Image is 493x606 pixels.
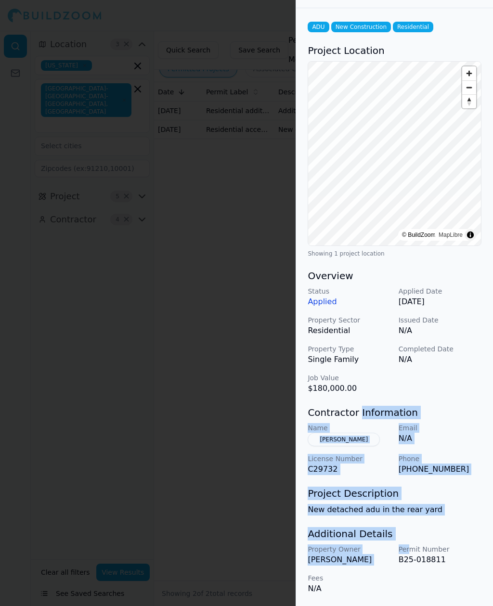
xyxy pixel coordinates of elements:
[399,454,481,464] p: Phone
[308,286,390,296] p: Status
[439,232,463,238] a: MapLibre
[308,325,390,336] p: Residential
[462,80,476,94] button: Zoom out
[399,315,481,325] p: Issued Date
[308,250,481,258] div: Showing 1 project location
[399,544,481,554] p: Permit Number
[399,423,481,433] p: Email
[331,22,391,32] span: New Construction
[399,433,481,444] p: N/A
[308,62,481,245] canvas: Map
[308,354,390,365] p: Single Family
[399,554,481,566] p: B25-018811
[308,433,380,446] button: [PERSON_NAME]
[393,22,433,32] span: Residential
[308,583,390,594] p: N/A
[465,229,476,241] summary: Toggle attribution
[399,354,481,365] p: N/A
[399,296,481,308] p: [DATE]
[308,22,329,32] span: ADU
[402,230,463,240] div: © BuildZoom |
[308,573,390,583] p: Fees
[399,344,481,354] p: Completed Date
[308,464,390,475] p: C29732
[308,554,390,566] p: [PERSON_NAME]
[399,325,481,336] p: N/A
[308,487,481,500] h3: Project Description
[308,527,481,541] h3: Additional Details
[308,269,481,283] h3: Overview
[462,94,476,108] button: Reset bearing to north
[308,454,390,464] p: License Number
[308,344,390,354] p: Property Type
[308,383,390,394] p: $180,000.00
[462,66,476,80] button: Zoom in
[308,315,390,325] p: Property Sector
[399,464,481,475] p: [PHONE_NUMBER]
[308,373,390,383] p: Job Value
[308,423,390,433] p: Name
[308,544,390,554] p: Property Owner
[308,296,390,308] p: Applied
[308,406,481,419] h3: Contractor Information
[308,504,481,516] p: New detached adu in the rear yard
[399,286,481,296] p: Applied Date
[308,44,481,57] h3: Project Location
